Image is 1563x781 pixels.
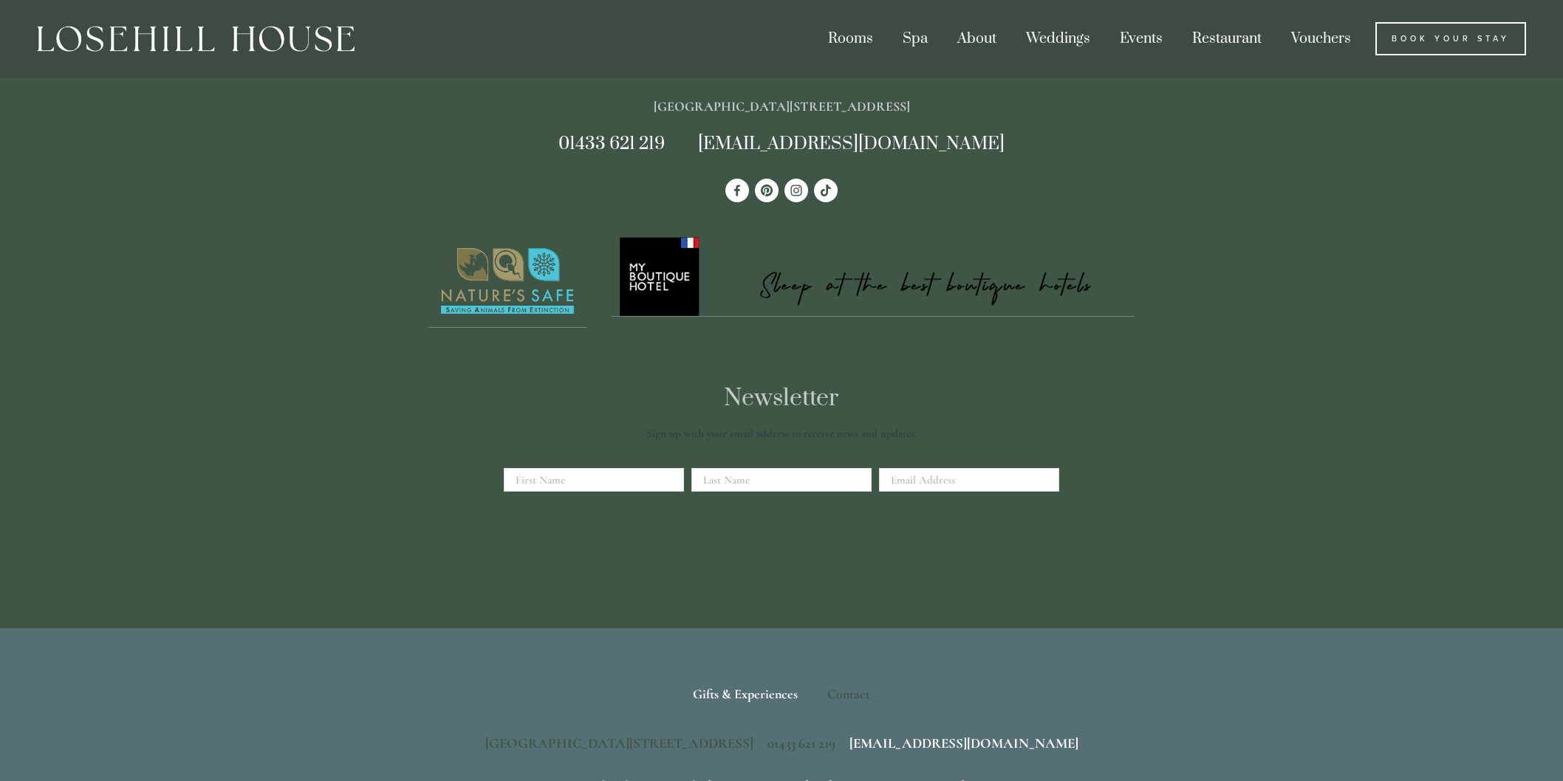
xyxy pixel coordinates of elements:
div: Contact [814,675,870,712]
h2: Newsletter [509,385,1054,412]
a: Nature's Safe - Logo [428,235,586,328]
a: Instagram [784,179,808,202]
a: [EMAIL_ADDRESS][DOMAIN_NAME] [849,734,1078,751]
img: My Boutique Hotel - Logo [612,235,1135,317]
p: [GEOGRAPHIC_DATA][STREET_ADDRESS] [428,95,1135,118]
a: 01433 621 219 [558,133,665,155]
div: Events [1107,22,1176,55]
a: Pinterest [755,179,779,202]
p: Sign up with your email address to receive news and updates. [509,424,1054,442]
div: Rooms [815,22,886,55]
a: Book Your Stay [1375,22,1526,55]
span: [GEOGRAPHIC_DATA][STREET_ADDRESS] [485,734,753,751]
button: Sign Up [732,509,832,546]
input: First Name [504,468,684,492]
a: [EMAIL_ADDRESS][DOMAIN_NAME] [698,133,1005,155]
span: 01433 621 219 [767,734,835,751]
div: About [944,22,1010,55]
input: Email Address [879,468,1059,492]
a: My Boutique Hotel - Logo [612,235,1135,317]
img: Losehill House [37,26,355,52]
a: Gifts & Experiences [693,675,811,712]
span: Sign Up [760,521,803,534]
a: TikTok [814,179,838,202]
img: Nature's Safe - Logo [428,235,586,328]
span: Gifts & Experiences [693,686,798,702]
div: Weddings [1013,22,1104,55]
div: Spa [889,22,941,55]
input: Last Name [691,468,872,492]
a: Losehill House Hotel & Spa [725,179,749,202]
a: Vouchers [1278,22,1364,55]
div: Restaurant [1179,22,1275,55]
